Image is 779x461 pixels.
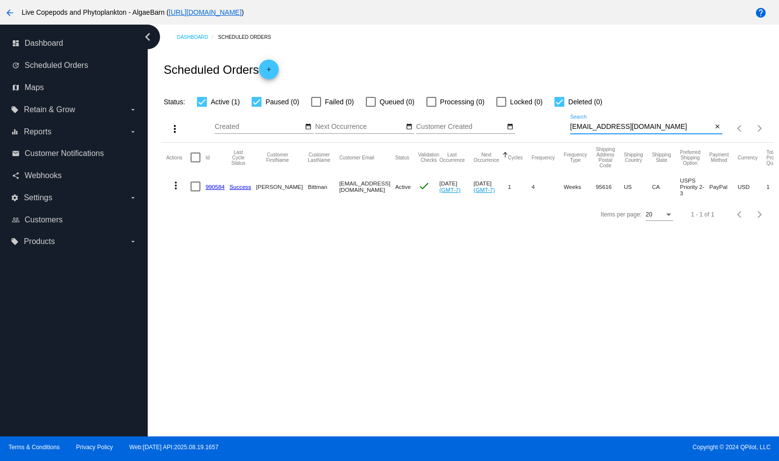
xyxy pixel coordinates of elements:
mat-icon: date_range [305,123,312,131]
a: (GMT-7) [474,186,495,193]
span: Deleted (0) [568,96,602,108]
a: people_outline Customers [12,212,137,228]
button: Change sorting for ShippingState [652,152,671,163]
mat-cell: 1 [508,172,532,201]
span: Products [24,237,55,246]
mat-cell: [PERSON_NAME] [256,172,308,201]
button: Previous page [730,205,750,224]
span: Dashboard [25,39,63,48]
a: Success [229,184,251,190]
a: Privacy Policy [76,444,113,451]
i: chevron_left [140,29,156,45]
i: equalizer [11,128,19,136]
i: arrow_drop_down [129,106,137,114]
i: dashboard [12,39,20,47]
span: Customers [25,215,63,224]
i: map [12,84,20,92]
mat-icon: date_range [406,123,413,131]
a: Web:[DATE] API:2025.08.19.1657 [130,444,219,451]
mat-cell: USD [738,172,767,201]
button: Change sorting for LastProcessingCycleId [229,150,247,166]
button: Change sorting for FrequencyType [564,152,587,163]
mat-icon: date_range [507,123,514,131]
mat-cell: CA [652,172,680,201]
input: Customer Created [416,123,505,131]
a: Terms & Conditions [8,444,60,451]
button: Change sorting for PreferredShippingOption [680,150,701,166]
a: [URL][DOMAIN_NAME] [169,8,242,16]
button: Next page [750,205,770,224]
a: dashboard Dashboard [12,35,137,51]
h2: Scheduled Orders [163,60,278,79]
i: arrow_drop_down [129,128,137,136]
button: Change sorting for NextOccurrenceUtc [474,152,499,163]
span: Status: [163,98,185,106]
mat-icon: add [263,66,275,78]
a: update Scheduled Orders [12,58,137,73]
a: Scheduled Orders [218,30,280,45]
i: settings [11,194,19,202]
button: Change sorting for CustomerEmail [339,154,374,160]
i: arrow_drop_down [129,238,137,246]
span: Locked (0) [510,96,543,108]
span: Scheduled Orders [25,61,88,70]
button: Change sorting for ShippingCountry [624,152,643,163]
mat-cell: US [624,172,652,201]
i: arrow_drop_down [129,194,137,202]
mat-icon: more_vert [169,123,181,135]
span: Copyright © 2024 QPilot, LLC [398,444,771,451]
mat-icon: check [418,180,430,192]
span: Maps [25,83,44,92]
button: Change sorting for LastOccurrenceUtc [439,152,465,163]
mat-cell: [DATE] [474,172,508,201]
button: Change sorting for ShippingPostcode [596,147,615,168]
a: email Customer Notifications [12,146,137,161]
button: Clear [712,122,722,132]
mat-icon: help [755,7,767,19]
mat-icon: more_vert [170,180,182,191]
span: Queued (0) [380,96,415,108]
i: local_offer [11,106,19,114]
a: Dashboard [177,30,218,45]
div: Items per page: [601,211,642,218]
i: share [12,172,20,180]
span: Customer Notifications [25,149,104,158]
span: Retain & Grow [24,105,75,114]
button: Change sorting for Cycles [508,154,523,160]
button: Change sorting for PaymentMethod.Type [710,152,729,163]
mat-header-cell: Validation Checks [418,143,439,172]
i: email [12,150,20,157]
a: (GMT-7) [439,186,460,193]
span: Processing (0) [440,96,485,108]
mat-cell: 95616 [596,172,624,201]
button: Change sorting for Frequency [532,154,555,160]
div: 1 - 1 of 1 [691,211,714,218]
mat-header-cell: Actions [166,143,191,172]
span: 20 [646,211,652,218]
span: Failed (0) [325,96,354,108]
i: local_offer [11,238,19,246]
mat-cell: Bittman [308,172,339,201]
a: map Maps [12,80,137,95]
button: Change sorting for CustomerLastName [308,152,330,163]
button: Change sorting for CustomerFirstName [256,152,299,163]
i: update [12,61,20,69]
mat-cell: USPS Priority 2-3 [680,172,710,201]
mat-icon: arrow_back [4,7,16,19]
span: Webhooks [25,171,62,180]
span: Active (1) [211,96,240,108]
button: Previous page [730,119,750,138]
span: Paused (0) [265,96,299,108]
span: Active [395,184,411,190]
span: Settings [24,193,52,202]
input: Created [215,123,303,131]
button: Change sorting for CurrencyIso [738,154,758,160]
input: Search [570,123,713,131]
span: Reports [24,127,51,136]
a: share Webhooks [12,168,137,184]
span: Live Copepods and Phytoplankton - AlgaeBarn ( ) [22,8,244,16]
mat-icon: close [714,123,721,131]
mat-cell: Weeks [564,172,596,201]
a: 990584 [205,184,225,190]
button: Change sorting for Status [395,154,409,160]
